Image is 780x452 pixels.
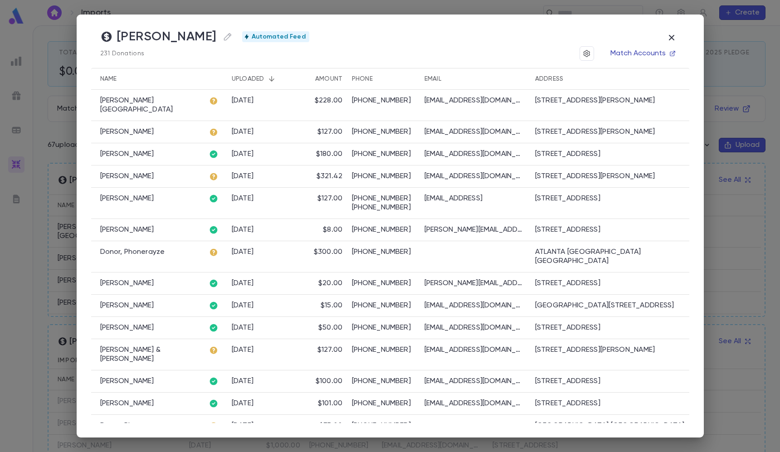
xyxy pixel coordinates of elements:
div: [STREET_ADDRESS] [535,279,600,288]
div: 9/21/2025 [232,172,254,181]
div: 9/21/2025 [232,279,254,288]
p: [PHONE_NUMBER] [352,377,415,386]
p: [EMAIL_ADDRESS][DOMAIN_NAME] [424,96,524,105]
p: [EMAIL_ADDRESS] [424,194,524,203]
div: 9/21/2025 [232,345,254,355]
div: Phone [347,68,420,90]
div: 9/21/2025 [232,225,254,234]
div: 9/21/2025 [232,248,254,257]
p: [PERSON_NAME] [100,399,154,408]
p: [PHONE_NUMBER] [352,279,415,288]
div: $127.00 [317,127,343,136]
div: [STREET_ADDRESS][PERSON_NAME] [535,172,655,181]
p: [PHONE_NUMBER] [352,194,415,203]
p: Donor, Phonerayze [100,248,165,257]
div: [GEOGRAPHIC_DATA][STREET_ADDRESS] [535,301,674,310]
p: [PERSON_NAME] [100,377,154,386]
div: 9/21/2025 [232,323,254,332]
div: [STREET_ADDRESS] [535,323,600,332]
div: [STREET_ADDRESS] [535,194,600,203]
button: Sort [264,72,279,86]
p: [EMAIL_ADDRESS][DOMAIN_NAME] [424,399,524,408]
div: Amount [315,68,343,90]
p: [PHONE_NUMBER] [352,301,415,310]
div: [STREET_ADDRESS][PERSON_NAME] [535,127,655,136]
div: Amount [295,68,347,90]
div: Email [424,68,441,90]
p: [PERSON_NAME] & [PERSON_NAME] [100,345,200,364]
p: [PHONE_NUMBER] [352,399,415,408]
div: [STREET_ADDRESS] [535,377,600,386]
button: Match Accounts [605,46,680,61]
p: [PERSON_NAME] [100,194,154,203]
div: $127.00 [317,345,343,355]
button: Sort [301,72,315,86]
div: [STREET_ADDRESS] [535,399,600,408]
p: [PERSON_NAME][EMAIL_ADDRESS][PERSON_NAME][DOMAIN_NAME] [424,279,524,288]
p: [PERSON_NAME] [100,127,154,136]
div: $300.00 [314,248,343,257]
div: 9/21/2025 [232,96,254,105]
p: [PHONE_NUMBER] [352,225,415,234]
div: 9/21/2025 [232,377,254,386]
div: $50.00 [318,323,343,332]
p: [PHONE_NUMBER] [352,96,415,105]
p: [PHONE_NUMBER] [352,345,415,355]
div: $228.00 [315,96,343,105]
p: [PERSON_NAME] [100,301,154,310]
div: 9/21/2025 [232,399,254,408]
p: Donor, Phonerayze [100,421,165,430]
p: [PHONE_NUMBER] [352,150,415,159]
div: $8.00 [323,225,342,234]
p: [PERSON_NAME] [100,150,154,159]
div: $75.00 [319,421,343,430]
div: Name [91,68,205,90]
p: [PERSON_NAME] [100,172,154,181]
p: [PHONE_NUMBER] [352,172,415,181]
p: [PERSON_NAME] [100,323,154,332]
p: [EMAIL_ADDRESS][DOMAIN_NAME] [424,150,524,159]
p: [EMAIL_ADDRESS][DOMAIN_NAME] [424,172,524,181]
div: Email [420,68,531,90]
div: $101.00 [318,399,343,408]
div: 9/21/2025 [232,150,254,159]
h4: [PERSON_NAME] [100,29,235,44]
p: 231 Donations [100,50,309,57]
div: 9/21/2025 [232,421,254,430]
div: Name [100,68,117,90]
div: 9/21/2025 [232,194,254,203]
div: $321.42 [317,172,343,181]
p: [PHONE_NUMBER] [352,421,415,430]
div: Address [531,68,689,90]
div: [STREET_ADDRESS][PERSON_NAME] [535,96,655,105]
p: [EMAIL_ADDRESS][DOMAIN_NAME] [424,345,524,355]
div: $20.00 [318,279,343,288]
p: [EMAIL_ADDRESS][DOMAIN_NAME] [424,323,524,332]
p: [PERSON_NAME][GEOGRAPHIC_DATA] [100,96,200,114]
div: [STREET_ADDRESS] [535,150,600,159]
p: [PHONE_NUMBER] [352,203,415,212]
div: $15.00 [321,301,343,310]
p: [PERSON_NAME] [100,225,154,234]
div: [STREET_ADDRESS][PERSON_NAME] [535,345,655,355]
p: [PHONE_NUMBER] [352,127,415,136]
div: $100.00 [316,377,343,386]
p: [PHONE_NUMBER] [352,248,415,257]
div: [GEOGRAPHIC_DATA] [GEOGRAPHIC_DATA] [535,421,685,430]
div: Uploaded [232,68,264,90]
p: [PHONE_NUMBER] [352,323,415,332]
div: ATLANTA [GEOGRAPHIC_DATA] [GEOGRAPHIC_DATA] [535,248,685,266]
div: $180.00 [316,150,343,159]
div: Uploaded [227,68,295,90]
span: Automated Feed [248,33,309,40]
div: 9/21/2025 [232,301,254,310]
div: Phone [352,68,373,90]
p: [PERSON_NAME][EMAIL_ADDRESS][DOMAIN_NAME] [424,225,524,234]
div: [STREET_ADDRESS] [535,225,600,234]
p: [EMAIL_ADDRESS][DOMAIN_NAME] [424,127,524,136]
p: [EMAIL_ADDRESS][DOMAIN_NAME] [424,377,524,386]
div: Address [535,68,564,90]
p: [EMAIL_ADDRESS][DOMAIN_NAME] [424,301,524,310]
div: $127.00 [317,194,343,203]
p: [PERSON_NAME] [100,279,154,288]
